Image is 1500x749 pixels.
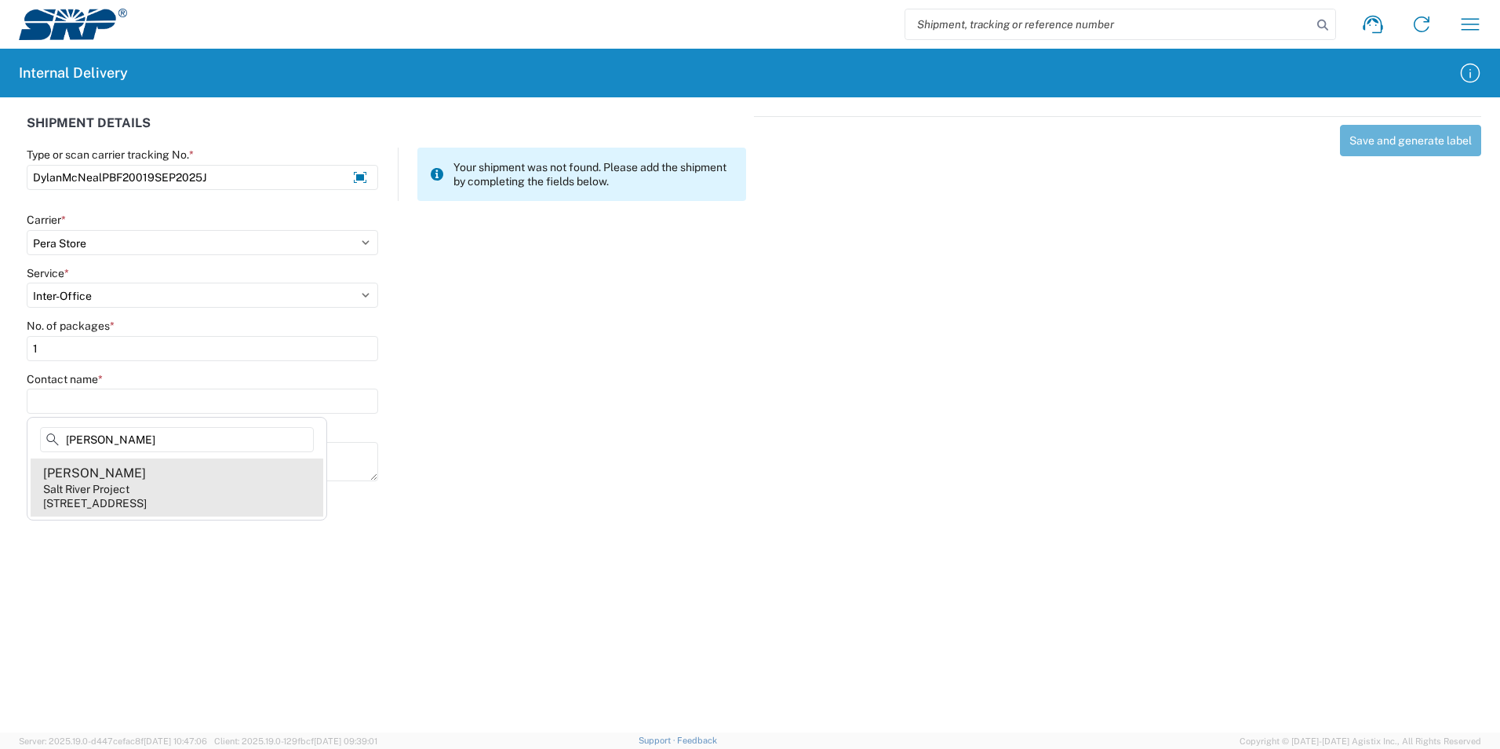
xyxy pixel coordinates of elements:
a: Feedback [677,736,717,745]
span: [DATE] 09:39:01 [314,736,377,746]
label: Contact name [27,372,103,386]
label: Service [27,266,69,280]
div: Salt River Project [43,482,129,496]
img: srp [19,9,127,40]
span: Client: 2025.19.0-129fbcf [214,736,377,746]
label: Type or scan carrier tracking No. [27,148,194,162]
div: SHIPMENT DETAILS [27,116,746,148]
div: [STREET_ADDRESS] [43,496,147,510]
a: Support [639,736,678,745]
label: Carrier [27,213,66,227]
div: [PERSON_NAME] [43,465,146,482]
h2: Internal Delivery [19,64,128,82]
span: Copyright © [DATE]-[DATE] Agistix Inc., All Rights Reserved [1240,734,1481,748]
span: Server: 2025.19.0-d447cefac8f [19,736,207,746]
input: Shipment, tracking or reference number [905,9,1312,39]
span: Your shipment was not found. Please add the shipment by completing the fields below. [453,160,734,188]
span: [DATE] 10:47:06 [144,736,207,746]
label: No. of packages [27,319,115,333]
